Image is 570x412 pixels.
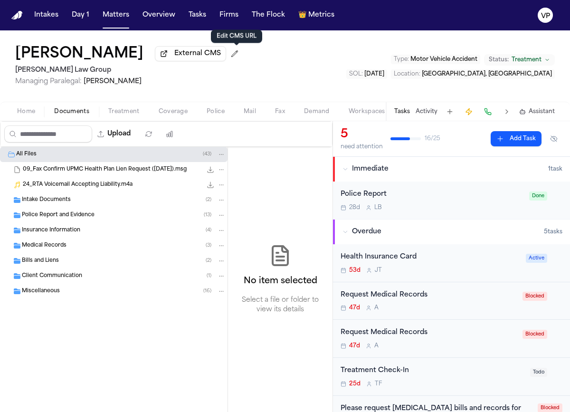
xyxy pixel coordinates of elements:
[349,108,385,115] span: Workspaces
[349,380,361,388] span: 25d
[374,342,379,350] span: A
[512,56,541,64] span: Treatment
[15,46,143,63] button: Edit matter name
[139,7,179,24] button: Overview
[346,69,387,79] button: Edit SOL: 2025-05-21
[11,11,23,20] img: Finch Logo
[519,108,555,115] button: Assistant
[11,11,23,20] a: Home
[341,189,523,200] div: Police Report
[375,267,382,274] span: J T
[522,292,547,301] span: Blocked
[341,365,524,376] div: Treatment Check-In
[207,273,211,278] span: ( 1 )
[108,108,140,115] span: Treatment
[394,57,409,62] span: Type :
[206,197,211,202] span: ( 2 )
[529,192,547,201] span: Done
[410,57,477,62] span: Motor Vehicle Accident
[529,108,555,115] span: Assistant
[333,220,570,244] button: Overdue5tasks
[174,49,221,58] span: External CMS
[341,290,517,301] div: Request Medical Records
[333,244,570,282] div: Open task: Health Insurance Card
[491,131,541,146] button: Add Task
[23,166,187,174] span: 09_Fax Confirm UPMC Health Plan Lien Request ([DATE]).msg
[374,204,382,211] span: L B
[298,10,306,20] span: crown
[239,296,321,315] p: Select a file or folder to view its details
[159,108,188,115] span: Coverage
[30,7,62,24] button: Intakes
[364,71,384,77] span: [DATE]
[304,108,330,115] span: Demand
[203,288,211,294] span: ( 16 )
[275,108,285,115] span: Fax
[99,7,133,24] button: Matters
[204,212,211,218] span: ( 13 )
[206,180,215,190] button: Download 24_RTA Voicemail Accepting Liability.m4a
[68,7,93,24] button: Day 1
[443,105,456,118] button: Add Task
[206,258,211,263] span: ( 2 )
[544,228,562,236] span: 5 task s
[349,267,361,274] span: 53d
[545,131,562,146] button: Hide completed tasks (⌘⇧H)
[206,165,215,174] button: Download 09_Fax Confirm UPMC Health Plan Lien Request (6.24.25).msg
[489,56,509,64] span: Status:
[22,211,95,220] span: Police Report and Evidence
[530,368,547,377] span: Todo
[248,7,289,24] button: The Flock
[16,151,37,159] span: All Files
[462,105,475,118] button: Create Immediate Task
[349,71,363,77] span: SOL :
[244,275,317,288] h2: No item selected
[22,287,60,296] span: Miscellaneous
[352,227,381,237] span: Overdue
[15,65,242,76] h2: [PERSON_NAME] Law Group
[341,252,520,263] div: Health Insurance Card
[84,78,142,85] span: [PERSON_NAME]
[374,304,379,312] span: A
[22,272,82,280] span: Client Communication
[22,242,66,250] span: Medical Records
[394,108,410,115] button: Tasks
[15,46,143,63] h1: [PERSON_NAME]
[422,71,552,77] span: [GEOGRAPHIC_DATA], [GEOGRAPHIC_DATA]
[23,181,133,189] span: 24_RTA Voicemail Accepting Liability.m4a
[341,127,383,142] div: 5
[185,7,210,24] button: Tasks
[375,380,382,388] span: T F
[216,7,242,24] button: Firms
[349,204,360,211] span: 28d
[352,164,389,174] span: Immediate
[203,152,211,157] span: ( 43 )
[217,33,256,40] p: Edit CMS URL
[54,108,89,115] span: Documents
[394,71,420,77] span: Location :
[333,282,570,320] div: Open task: Request Medical Records
[391,69,555,79] button: Edit Location: Pittsburgh, PA
[341,327,517,338] div: Request Medical Records
[425,135,440,143] span: 16 / 25
[522,330,547,339] span: Blocked
[294,7,338,24] a: crownMetrics
[541,13,550,19] text: VP
[22,196,71,204] span: Intake Documents
[484,54,555,66] button: Change status from Treatment
[22,257,59,265] span: Bills and Liens
[349,304,360,312] span: 47d
[548,165,562,173] span: 1 task
[17,108,35,115] span: Home
[481,105,494,118] button: Make a Call
[4,125,92,143] input: Search files
[333,182,570,219] div: Open task: Police Report
[333,157,570,182] button: Immediate1task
